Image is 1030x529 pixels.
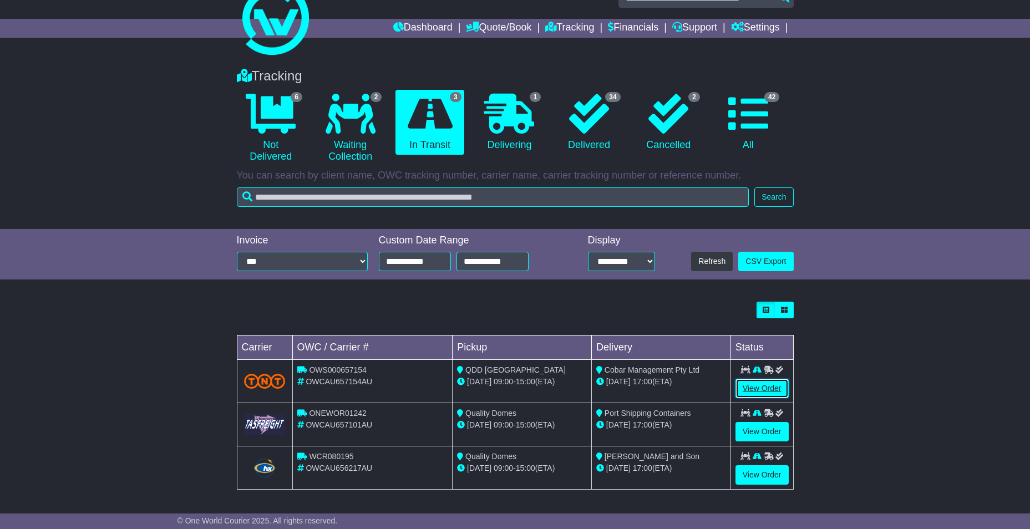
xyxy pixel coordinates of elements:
[606,420,631,429] span: [DATE]
[244,414,286,435] img: GetCarrierServiceLogo
[605,409,691,418] span: Port Shipping Containers
[588,235,655,247] div: Display
[309,452,353,461] span: WCR080195
[691,252,733,271] button: Refresh
[606,464,631,472] span: [DATE]
[231,68,799,84] div: Tracking
[450,92,461,102] span: 3
[467,464,491,472] span: [DATE]
[457,376,587,388] div: - (ETA)
[735,422,789,441] a: View Order
[633,420,652,429] span: 17:00
[735,379,789,398] a: View Order
[306,464,372,472] span: OWCAU656217AU
[395,90,464,155] a: 3 In Transit
[596,462,726,474] div: (ETA)
[306,420,372,429] span: OWCAU657101AU
[309,409,366,418] span: ONEWOR01242
[605,92,620,102] span: 34
[608,19,658,38] a: Financials
[467,377,491,386] span: [DATE]
[545,19,594,38] a: Tracking
[292,335,453,360] td: OWC / Carrier #
[633,377,652,386] span: 17:00
[457,419,587,431] div: - (ETA)
[596,419,726,431] div: (ETA)
[596,376,726,388] div: (ETA)
[714,90,782,155] a: 42 All
[237,235,368,247] div: Invoice
[494,377,513,386] span: 09:00
[252,457,277,479] img: Hunter_Express.png
[244,374,286,389] img: TNT_Domestic.png
[764,92,779,102] span: 42
[591,335,730,360] td: Delivery
[530,92,541,102] span: 1
[672,19,717,38] a: Support
[316,90,384,167] a: 2 Waiting Collection
[735,465,789,485] a: View Order
[379,235,557,247] div: Custom Date Range
[730,335,793,360] td: Status
[688,92,700,102] span: 2
[516,377,535,386] span: 15:00
[237,90,305,167] a: 6 Not Delivered
[457,462,587,474] div: - (ETA)
[494,420,513,429] span: 09:00
[605,452,699,461] span: [PERSON_NAME] and Son
[605,365,699,374] span: Cobar Management Pty Ltd
[465,452,516,461] span: Quality Domes
[393,19,453,38] a: Dashboard
[177,516,338,525] span: © One World Courier 2025. All rights reserved.
[291,92,302,102] span: 6
[306,377,372,386] span: OWCAU657154AU
[555,90,623,155] a: 34 Delivered
[731,19,780,38] a: Settings
[465,409,516,418] span: Quality Domes
[453,335,592,360] td: Pickup
[516,464,535,472] span: 15:00
[371,92,382,102] span: 2
[466,19,531,38] a: Quote/Book
[635,90,703,155] a: 2 Cancelled
[475,90,544,155] a: 1 Delivering
[309,365,367,374] span: OWS000657154
[633,464,652,472] span: 17:00
[516,420,535,429] span: 15:00
[738,252,793,271] a: CSV Export
[465,365,566,374] span: QDD [GEOGRAPHIC_DATA]
[467,420,491,429] span: [DATE]
[606,377,631,386] span: [DATE]
[754,187,793,207] button: Search
[237,335,292,360] td: Carrier
[494,464,513,472] span: 09:00
[237,170,794,182] p: You can search by client name, OWC tracking number, carrier name, carrier tracking number or refe...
